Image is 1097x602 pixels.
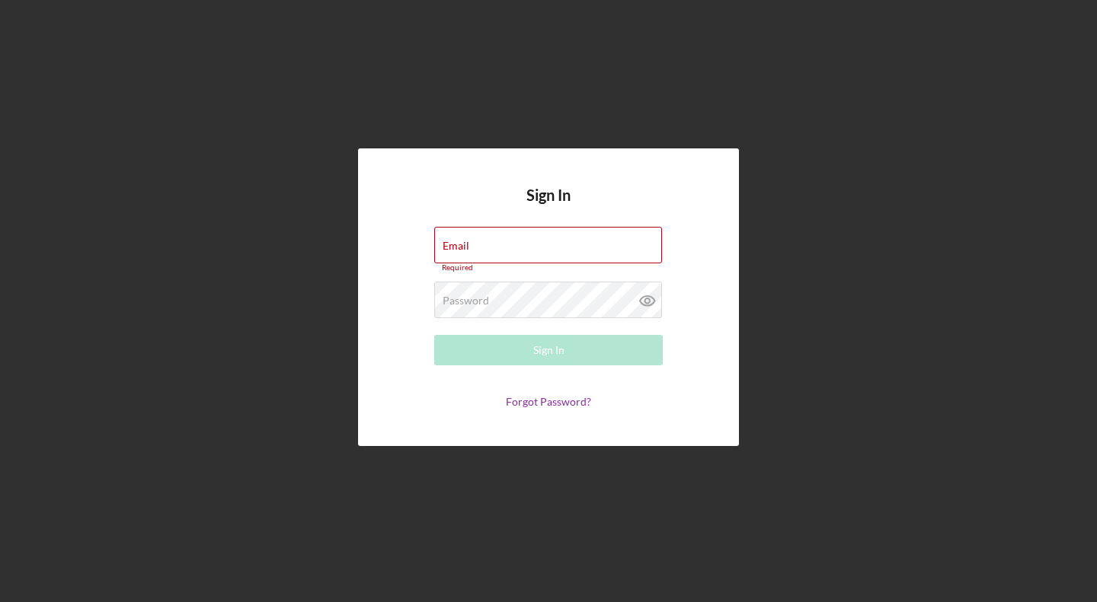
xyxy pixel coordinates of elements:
button: Sign In [434,335,663,365]
a: Forgot Password? [506,395,591,408]
label: Password [443,295,489,307]
div: Sign In [533,335,564,365]
h4: Sign In [526,186,571,227]
div: Required [434,263,663,272]
label: Email [443,240,469,252]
